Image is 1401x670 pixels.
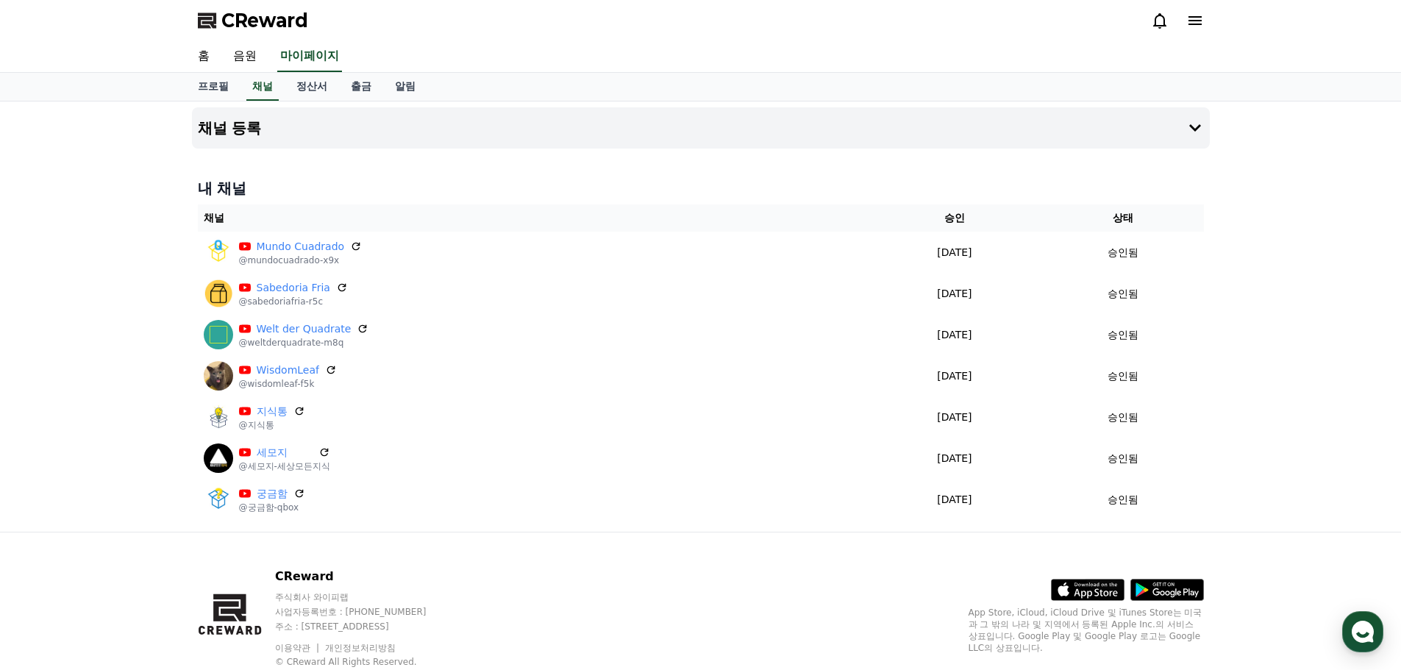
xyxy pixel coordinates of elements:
th: 채널 [198,204,867,232]
p: @sabedoriafria-r5c [239,296,348,307]
img: 지식통 [204,402,233,432]
p: 승인됨 [1108,245,1138,260]
p: [DATE] [872,286,1036,302]
p: @weltderquadrate-m8q [239,337,369,349]
p: 승인됨 [1108,410,1138,425]
a: 홈 [186,41,221,72]
p: 승인됨 [1108,327,1138,343]
p: @지식통 [239,419,305,431]
p: @wisdomleaf-f5k [239,378,337,390]
a: Welt der Quadrate [257,321,352,337]
p: 승인됨 [1108,451,1138,466]
p: [DATE] [872,327,1036,343]
img: 궁금함 [204,485,233,514]
img: Welt der Quadrate [204,320,233,349]
p: App Store, iCloud, iCloud Drive 및 iTunes Store는 미국과 그 밖의 나라 및 지역에서 등록된 Apple Inc.의 서비스 상표입니다. Goo... [969,607,1204,654]
p: 주소 : [STREET_ADDRESS] [275,621,454,632]
a: WisdomLeaf [257,363,319,378]
a: 궁금함 [257,486,288,502]
p: 주식회사 와이피랩 [275,591,454,603]
a: 출금 [339,73,383,101]
a: 지식통 [257,404,288,419]
a: 음원 [221,41,268,72]
a: CReward [198,9,308,32]
span: CReward [221,9,308,32]
a: Sabedoria Fria [257,280,330,296]
p: CReward [275,568,454,585]
h4: 내 채널 [198,178,1204,199]
p: 승인됨 [1108,492,1138,507]
a: 마이페이지 [277,41,342,72]
p: @궁금함-qbox [239,502,305,513]
a: Mundo Cuadrado [257,239,345,254]
a: 세모지 [257,445,313,460]
button: 채널 등록 [192,107,1210,149]
p: [DATE] [872,451,1036,466]
p: [DATE] [872,245,1036,260]
p: [DATE] [872,368,1036,384]
p: 승인됨 [1108,286,1138,302]
p: © CReward All Rights Reserved. [275,656,454,668]
a: 이용약관 [275,643,321,653]
h4: 채널 등록 [198,120,262,136]
p: 사업자등록번호 : [PHONE_NUMBER] [275,606,454,618]
p: [DATE] [872,410,1036,425]
img: 세모지 [204,443,233,473]
th: 상태 [1043,204,1204,232]
p: 승인됨 [1108,368,1138,384]
a: 정산서 [285,73,339,101]
img: WisdomLeaf [204,361,233,391]
img: Sabedoria Fria [204,279,233,308]
a: 프로필 [186,73,240,101]
p: @mundocuadrado-x9x [239,254,363,266]
a: 채널 [246,73,279,101]
img: Mundo Cuadrado [204,238,233,267]
p: [DATE] [872,492,1036,507]
a: 알림 [383,73,427,101]
th: 승인 [866,204,1042,232]
a: 개인정보처리방침 [325,643,396,653]
p: @세모지-세상모든지식 [239,460,330,472]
